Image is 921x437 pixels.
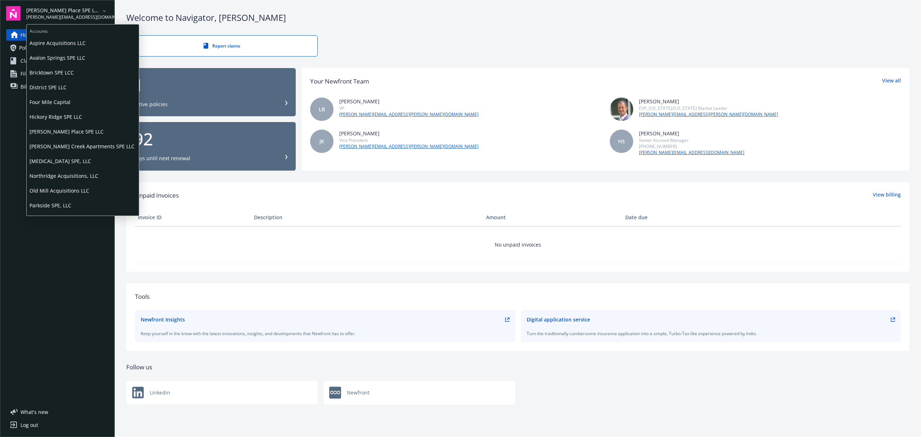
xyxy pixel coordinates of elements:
[126,122,296,171] button: 92Days until next renewal
[141,43,303,49] div: Report claims
[126,12,909,24] div: Welcome to Navigator , [PERSON_NAME]
[135,209,251,226] th: Invoice ID
[135,191,179,200] span: Unpaid Invoices
[339,98,478,105] div: [PERSON_NAME]
[6,42,109,54] a: Policies
[30,109,136,124] span: Hickory Ridge SPE LLC
[133,155,190,162] div: Days until next renewal
[323,381,515,405] a: Newfront logoNewfront
[30,65,136,80] span: Bricktown SPE LCC
[135,226,901,263] td: No unpaid invoices
[30,139,136,154] span: [PERSON_NAME] Creek Apartments SPE LLC
[639,130,744,137] div: [PERSON_NAME]
[30,168,136,183] span: Northridge Acquisitions, LLC
[6,81,109,93] a: Billing
[30,95,136,109] span: Four Mile Capital
[126,68,296,117] button: 1Active policies
[21,408,48,416] span: What ' s new
[6,55,109,67] a: Claims
[21,81,36,93] span: Billing
[30,36,136,50] span: Aspire Acquisitions LLC
[30,213,136,227] span: River's Edge SPE LLC
[30,50,136,65] span: Avalon Springs SPE LLC
[6,408,60,416] button: What's new
[639,111,778,118] a: [PERSON_NAME][EMAIL_ADDRESS][PERSON_NAME][DOMAIN_NAME]
[133,76,289,94] div: 1
[19,42,37,54] span: Policies
[26,14,100,21] span: [PERSON_NAME][EMAIL_ADDRESS][DOMAIN_NAME]
[21,419,38,431] div: Log out
[639,137,744,143] div: Senior Account Manager
[21,55,37,67] span: Claims
[30,154,136,168] span: [MEDICAL_DATA] SPE, LLC
[639,143,744,149] div: [PHONE_NUMBER]
[21,29,35,41] span: Home
[873,191,901,200] a: View billing
[126,381,318,405] a: Newfront logoLinkedin
[310,77,369,86] div: Your Newfront Team
[339,111,478,118] a: [PERSON_NAME][EMAIL_ADDRESS][PERSON_NAME][DOMAIN_NAME]
[30,183,136,198] span: Old Mill Acquisitions LLC
[30,80,136,95] span: District SPE LLC
[339,105,478,111] div: VP
[639,149,744,156] a: [PERSON_NAME][EMAIL_ADDRESS][DOMAIN_NAME]
[126,381,318,404] div: Linkedin
[126,362,909,372] div: Follow us
[483,209,622,226] th: Amount
[100,6,109,15] a: arrowDropDown
[527,316,590,323] div: Digital application service
[639,98,778,105] div: [PERSON_NAME]
[6,68,109,80] a: Files
[132,387,144,398] img: Newfront logo
[30,198,136,213] span: Parkside SPE, LLC
[251,209,483,226] th: Description
[6,29,109,41] a: Home
[30,124,136,139] span: [PERSON_NAME] Place SPE LLC
[339,130,478,137] div: [PERSON_NAME]
[141,330,509,337] div: Keep yourself in the know with the latest innovations, insights, and developments that Newfront h...
[639,105,778,111] div: EVP, [US_STATE]/[US_STATE] Market Leader
[133,101,168,108] div: Active policies
[26,6,109,21] button: [PERSON_NAME] Place SPE LLC[PERSON_NAME][EMAIL_ADDRESS][DOMAIN_NAME]arrowDropDown
[126,35,318,57] a: Report claims
[329,387,341,399] img: Newfront logo
[527,330,895,337] div: Turn the traditionally cumbersome insurance application into a simple, Turbo-Tax like experience ...
[319,105,325,113] span: LB
[26,6,100,14] span: [PERSON_NAME] Place SPE LLC
[21,68,31,80] span: Files
[622,209,739,226] th: Date due
[141,316,185,323] div: Newfront Insights
[618,138,625,145] span: HS
[339,143,478,150] a: [PERSON_NAME][EMAIL_ADDRESS][PERSON_NAME][DOMAIN_NAME]
[610,98,633,121] img: photo
[133,130,289,148] div: 92
[323,381,515,405] div: Newfront
[319,138,324,145] span: JK
[135,292,901,301] div: Tools
[882,77,901,86] a: View all
[27,24,139,36] span: Accounts
[339,137,478,143] div: Vice President
[6,6,21,21] img: navigator-logo.svg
